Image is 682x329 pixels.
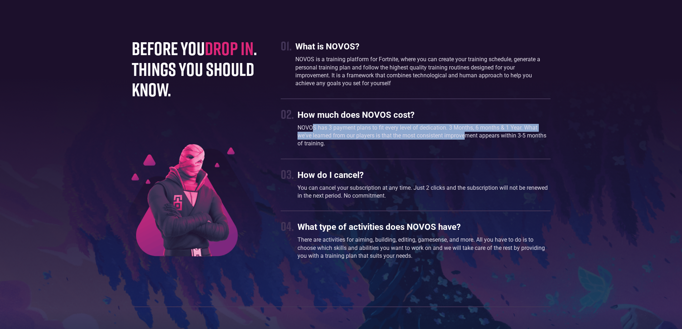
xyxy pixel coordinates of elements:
[132,38,267,100] h1: before you . things you should know.
[298,222,550,232] h3: What type of activities does NOVOS have?
[298,124,550,148] p: NOVOS has 3 payment plans to fit every level of dedication. 3 Months, 6 months & 1 Year. What we'...
[298,110,550,120] h3: How much does NOVOS cost?
[281,218,294,234] div: 04.
[205,37,253,59] span: drop in
[281,38,292,53] div: 01.
[281,106,294,122] div: 02.
[298,184,550,200] p: You can cancel your subscription at any time. Just 2 clicks and the subscription will not be rene...
[298,170,550,180] h3: How do I cancel?
[295,55,550,88] p: NOVOS is a training platform for Fortnite, where you can create your training schedule, generate ...
[281,166,294,182] div: 03.
[298,236,550,260] p: There are activities for aiming, building, editing, gamesense, and more. All you have to do is to...
[295,42,550,52] h3: What is NOVOS?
